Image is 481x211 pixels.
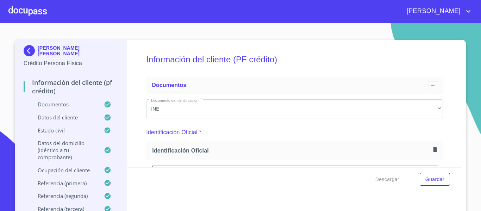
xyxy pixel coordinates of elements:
p: Información del cliente (PF crédito) [24,78,118,95]
p: Datos del cliente [24,114,104,121]
div: [PERSON_NAME] [PERSON_NAME] [24,45,118,59]
button: Guardar [420,173,450,186]
p: Ocupación del Cliente [24,167,104,174]
span: Guardar [425,175,444,184]
p: Documentos [24,101,104,108]
p: Identificación Oficial [146,128,198,137]
p: Crédito Persona Física [24,59,118,68]
img: Docupass spot blue [24,45,38,56]
span: [PERSON_NAME] [401,6,464,17]
div: Documentos [146,77,443,94]
h5: Información del cliente (PF crédito) [146,45,443,74]
p: Referencia (primera) [24,180,104,187]
span: Identificación Oficial [152,147,430,154]
p: Estado Civil [24,127,104,134]
button: Descargar [373,173,402,186]
p: Referencia (segunda) [24,192,104,199]
span: Documentos [152,82,186,88]
p: [PERSON_NAME] [PERSON_NAME] [38,45,118,56]
span: Descargar [375,175,399,184]
p: Datos del domicilio (idéntico a tu comprobante) [24,139,104,161]
button: account of current user [401,6,473,17]
div: INE [146,99,443,118]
